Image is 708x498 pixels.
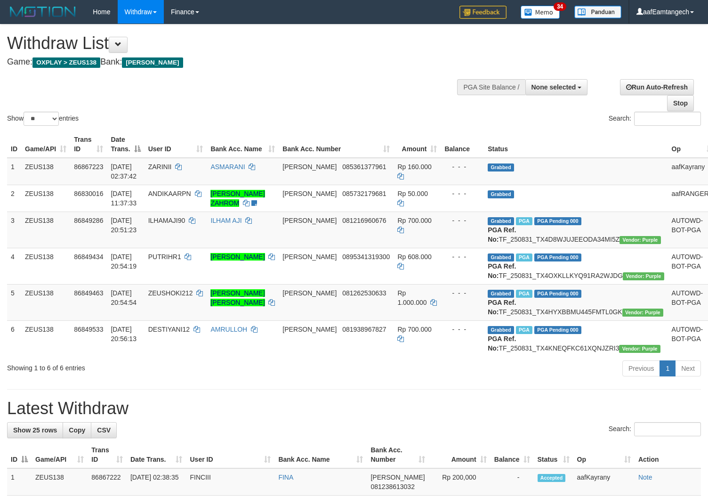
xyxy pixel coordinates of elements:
th: ID: activate to sort column descending [7,441,32,468]
a: FINA [278,474,293,481]
a: CSV [91,422,117,438]
span: Rp 608.000 [397,253,431,261]
span: Copy 0895341319300 to clipboard [342,253,390,261]
a: 1 [660,360,676,376]
th: Bank Acc. Name: activate to sort column ascending [274,441,367,468]
span: Copy 081216960676 to clipboard [342,217,386,224]
td: 3 [7,212,21,248]
div: - - - [444,162,480,171]
span: Copy 081938967827 to clipboard [342,326,386,333]
span: Accepted [538,474,566,482]
span: PGA Pending [534,326,581,334]
td: TF_250831_TX4KNEQFKC61XQNJZRI3 [484,320,668,357]
h4: Game: Bank: [7,57,463,67]
span: PGA Pending [534,290,581,298]
span: 86849463 [74,289,103,297]
h1: Latest Withdraw [7,399,701,418]
span: Copy 081238613032 to clipboard [370,483,414,490]
td: 4 [7,248,21,284]
button: None selected [525,79,588,95]
span: 86867223 [74,163,103,171]
td: - [491,468,534,496]
label: Search: [609,422,701,436]
span: [DATE] 20:51:23 [111,217,137,234]
div: - - - [444,189,480,198]
span: ZARINII [148,163,172,171]
span: 86849286 [74,217,103,224]
span: Vendor URL: https://trx4.1velocity.biz [623,272,664,280]
th: Action [635,441,701,468]
span: Marked by aafRornrotha [516,217,532,225]
td: TF_250831_TX4HYXBBMU445FMTL0GK [484,284,668,320]
span: ANDIKAARPN [148,190,191,197]
span: Grabbed [488,217,514,225]
span: PUTRIHR1 [148,253,181,261]
td: TF_250831_TX4OXKLLKYQ91RA2WJDG [484,248,668,284]
input: Search: [634,112,701,126]
span: Copy [69,426,85,434]
div: - - - [444,216,480,225]
a: Previous [622,360,660,376]
span: [PERSON_NAME] [282,253,337,261]
label: Show entries [7,112,79,126]
span: 86849533 [74,326,103,333]
span: OXPLAY > ZEUS138 [32,57,100,68]
span: [PERSON_NAME] [282,217,337,224]
b: PGA Ref. No: [488,335,516,352]
td: 6 [7,320,21,357]
td: ZEUS138 [21,158,70,185]
span: Grabbed [488,163,514,171]
div: PGA Site Balance / [457,79,525,95]
td: 1 [7,468,32,496]
span: Vendor URL: https://trx4.1velocity.biz [619,236,660,244]
a: Copy [63,422,91,438]
td: aafKayrany [573,468,635,496]
span: Copy 085361377961 to clipboard [342,163,386,171]
th: Balance: activate to sort column ascending [491,441,534,468]
span: [PERSON_NAME] [282,163,337,171]
span: PGA Pending [534,253,581,261]
img: panduan.png [574,6,621,18]
span: Grabbed [488,253,514,261]
th: Date Trans.: activate to sort column ascending [127,441,186,468]
th: Amount: activate to sort column ascending [394,131,441,158]
span: [DATE] 20:56:13 [111,326,137,343]
th: Op: activate to sort column ascending [573,441,635,468]
a: Stop [667,95,694,111]
span: PGA Pending [534,217,581,225]
span: Rp 160.000 [397,163,431,171]
span: Copy 081262530633 to clipboard [342,289,386,297]
td: 5 [7,284,21,320]
a: ILHAM AJI [210,217,241,224]
div: - - - [444,252,480,261]
span: None selected [531,83,576,91]
span: Grabbed [488,326,514,334]
td: 1 [7,158,21,185]
td: ZEUS138 [21,284,70,320]
span: ILHAMAJI90 [148,217,185,224]
div: - - - [444,288,480,298]
td: [DATE] 02:38:35 [127,468,186,496]
span: Marked by aafRornrotha [516,326,532,334]
span: Marked by aafRornrotha [516,290,532,298]
span: [PERSON_NAME] [282,190,337,197]
th: Date Trans.: activate to sort column descending [107,131,144,158]
a: Show 25 rows [7,422,63,438]
span: [PERSON_NAME] [122,57,183,68]
input: Search: [634,422,701,436]
th: User ID: activate to sort column ascending [145,131,207,158]
span: [DATE] 11:37:33 [111,190,137,207]
span: 86849434 [74,253,103,261]
th: Game/API: activate to sort column ascending [32,441,88,468]
th: Status: activate to sort column ascending [534,441,573,468]
th: Amount: activate to sort column ascending [429,441,491,468]
img: Feedback.jpg [459,6,507,19]
th: Trans ID: activate to sort column ascending [88,441,127,468]
td: ZEUS138 [32,468,88,496]
th: Trans ID: activate to sort column ascending [70,131,107,158]
label: Search: [609,112,701,126]
a: [PERSON_NAME] [210,253,265,261]
th: Bank Acc. Number: activate to sort column ascending [367,441,428,468]
span: Marked by aafRornrotha [516,253,532,261]
span: Rp 700.000 [397,326,431,333]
